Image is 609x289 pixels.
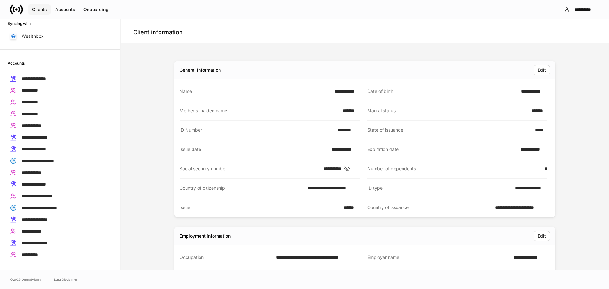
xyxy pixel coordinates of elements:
[180,127,334,133] div: ID Number
[180,108,339,114] div: Mother's maiden name
[534,231,550,241] button: Edit
[367,204,491,211] div: Country of issuance
[367,146,516,153] div: Expiration date
[367,254,509,260] div: Employer name
[367,108,527,114] div: Marital status
[180,88,331,95] div: Name
[8,21,31,27] h6: Syncing with
[8,60,25,66] h6: Accounts
[180,204,340,211] div: Issuer
[28,4,51,15] button: Clients
[367,127,531,133] div: State of issuance
[133,29,183,36] h4: Client information
[55,7,75,12] div: Accounts
[83,7,108,12] div: Onboarding
[180,254,272,260] div: Occupation
[79,4,113,15] button: Onboarding
[367,166,541,172] div: Number of dependents
[54,277,77,282] a: Data Disclaimer
[180,233,231,239] div: Employment information
[180,67,221,73] div: General information
[367,88,517,95] div: Date of birth
[180,185,304,191] div: Country of citizenship
[534,65,550,75] button: Edit
[8,30,113,42] a: Wealthbox
[180,146,328,153] div: Issue date
[180,166,319,172] div: Social security number
[538,234,546,238] div: Edit
[367,185,511,191] div: ID type
[51,4,79,15] button: Accounts
[538,68,546,72] div: Edit
[10,277,41,282] span: © 2025 OneAdvisory
[22,33,44,39] p: Wealthbox
[32,7,47,12] div: Clients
